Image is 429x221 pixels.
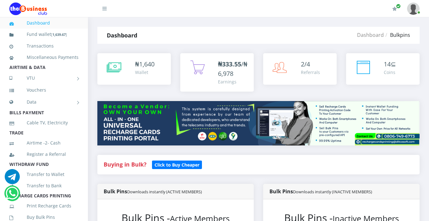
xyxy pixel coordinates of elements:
[384,60,391,68] span: 14
[135,59,155,69] div: ₦
[384,69,396,76] div: Coins
[152,161,202,168] a: Click to Buy Cheaper
[9,199,79,213] a: Print Recharge Cards
[218,60,241,68] b: ₦333.55
[127,189,202,195] small: Downloads instantly (ACTIVE MEMBERS)
[218,60,247,78] span: /₦6,978
[9,136,79,150] a: Airtime -2- Cash
[9,16,79,30] a: Dashboard
[9,116,79,130] a: Cable TV, Electricity
[9,167,79,182] a: Transfer to Wallet
[396,4,401,8] span: Renew/Upgrade Subscription
[51,32,67,37] small: [ ]
[9,83,79,97] a: Vouchers
[6,190,19,201] a: Chat for support
[9,147,79,161] a: Register a Referral
[97,101,420,145] img: multitenant_rcp.png
[104,161,146,168] strong: Buying in Bulk?
[9,3,47,15] img: Logo
[384,31,410,39] li: Bulkpins
[155,162,199,168] b: Click to Buy Cheaper
[9,94,79,110] a: Data
[392,6,397,11] i: Renew/Upgrade Subscription
[301,60,310,68] span: 2/4
[357,31,384,38] a: Dashboard
[9,39,79,53] a: Transactions
[384,59,396,69] div: ⊆
[269,188,372,195] strong: Bulk Pins
[104,188,202,195] strong: Bulk Pins
[301,69,320,76] div: Referrals
[5,174,20,184] a: Chat for support
[218,78,247,85] div: Earnings
[107,31,137,39] strong: Dashboard
[139,60,155,68] span: 1,640
[407,3,420,15] img: User
[9,50,79,65] a: Miscellaneous Payments
[263,53,337,85] a: 2/4 Referrals
[9,70,79,86] a: VTU
[97,53,171,85] a: ₦1,640 Wallet
[52,32,66,37] b: 1,639.67
[135,69,155,76] div: Wallet
[9,178,79,193] a: Transfer to Bank
[180,53,254,92] a: ₦333.55/₦6,978 Earnings
[9,27,79,42] a: Fund wallet[1,639.67]
[293,189,372,195] small: Downloads instantly (INACTIVE MEMBERS)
